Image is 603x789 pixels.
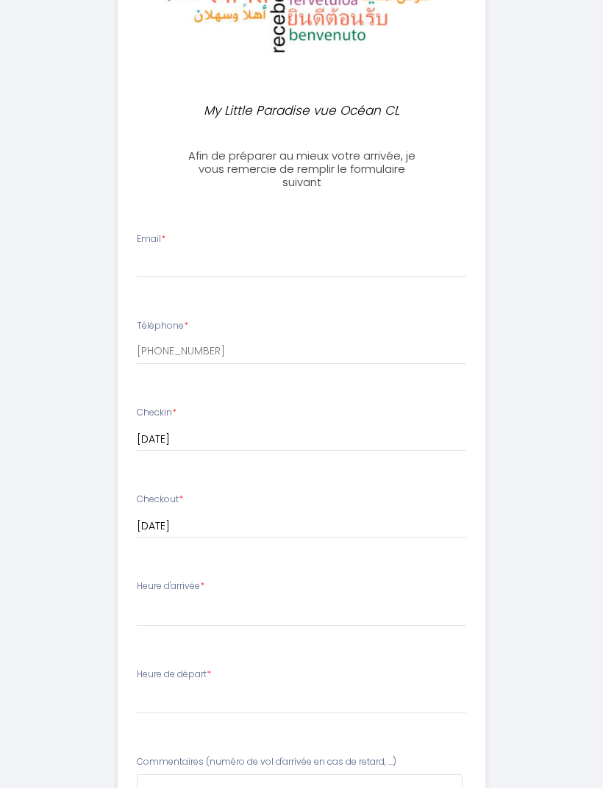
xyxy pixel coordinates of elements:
[137,756,396,770] label: Commentaires (numéro de vol d'arrivée en cas de retard, ...)
[137,320,188,334] label: Téléphone
[137,233,165,247] label: Email
[137,493,183,507] label: Checkout
[137,407,176,421] label: Checkin
[137,580,204,594] label: Heure d'arrivée
[182,150,420,190] h3: Afin de préparer au mieux votre arrivée, je vous remercie de remplir le formulaire suivant
[189,101,414,121] p: My Little Paradise vue Océan CL
[137,668,211,682] label: Heure de départ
